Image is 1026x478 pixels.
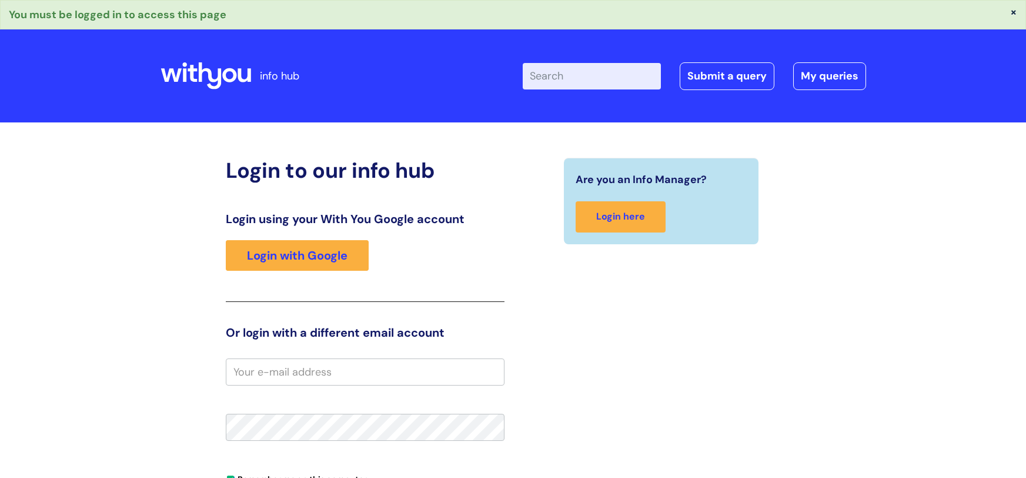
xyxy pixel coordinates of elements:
h3: Or login with a different email account [226,326,504,340]
a: Login here [576,201,666,233]
input: Your e-mail address [226,358,504,386]
a: Submit a query [680,62,774,89]
button: × [1010,6,1017,17]
h2: Login to our info hub [226,158,504,183]
p: info hub [260,67,299,85]
a: Login with Google [226,240,369,271]
span: Are you an Info Manager? [576,170,707,189]
a: My queries [793,62,866,89]
h3: Login using your With You Google account [226,212,504,226]
input: Search [523,63,661,89]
